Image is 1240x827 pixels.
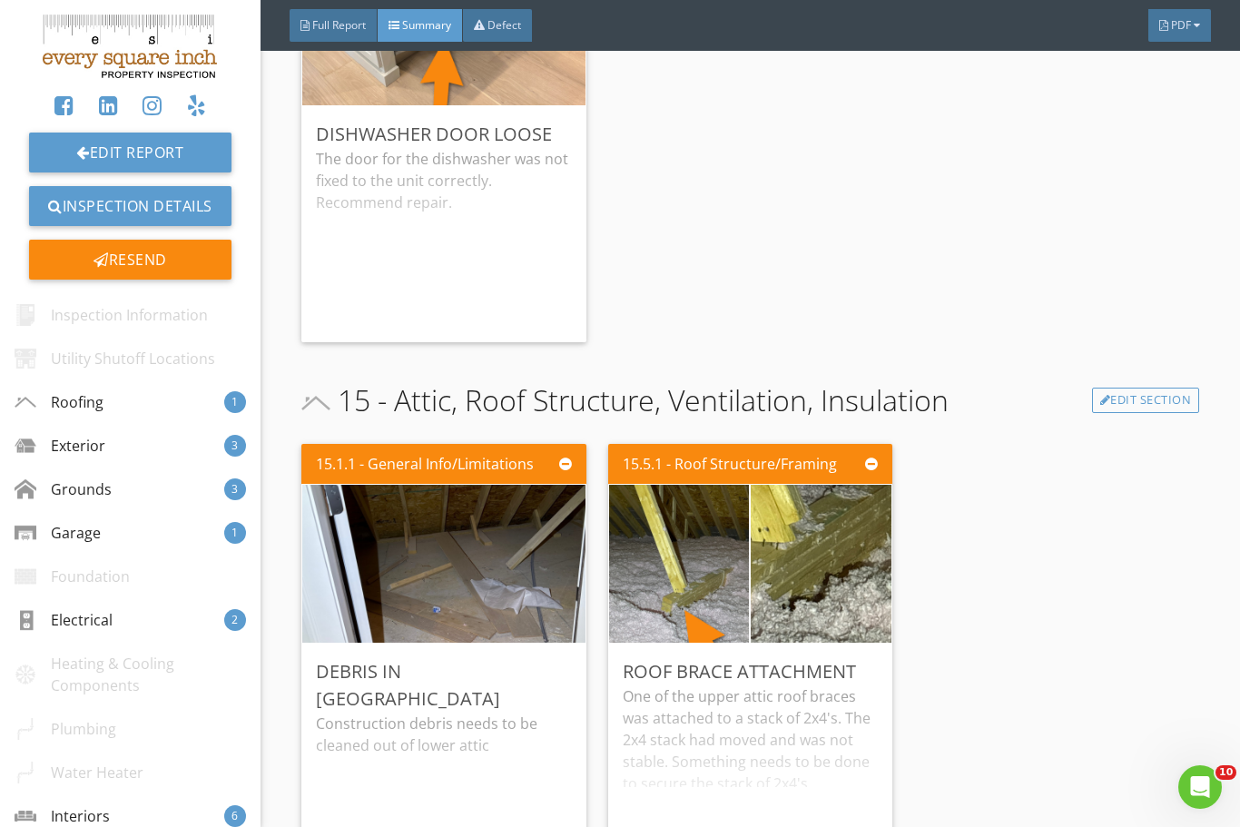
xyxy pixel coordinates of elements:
div: 15.1.1 - General Info/Limitations [316,453,534,475]
img: Every_Square_Inch.jpg [43,15,217,78]
div: Foundation [15,566,130,587]
div: Plumbing [15,718,116,740]
div: Dishwasher door loose [316,121,572,148]
div: Grounds [15,478,112,500]
span: Defect [487,17,521,33]
iframe: Intercom live chat [1178,765,1222,809]
div: Resend [29,240,231,280]
img: photo.jpg [674,367,969,762]
img: photo.jpg [296,367,592,762]
a: Inspection Details [29,186,231,226]
div: 3 [224,478,246,500]
div: Electrical [15,609,113,631]
span: Summary [402,17,451,33]
div: Roof Brace attachment [623,658,879,685]
div: Debris in [GEOGRAPHIC_DATA] [316,658,572,713]
span: Full Report [312,17,366,33]
span: 15 - Attic, Roof Structure, Ventilation, Insulation [301,379,949,422]
div: 1 [224,522,246,544]
div: 15.5.1 - Roof Structure/Framing [623,453,837,475]
div: Water Heater [15,762,143,783]
div: 6 [224,805,246,827]
div: Roofing [15,391,103,413]
a: Edit Section [1092,388,1200,413]
img: photo.jpg [531,367,827,762]
div: 2 [224,609,246,631]
div: Inspection Information [15,304,208,326]
a: Edit Report [29,133,231,172]
div: Interiors [15,805,110,827]
div: Utility Shutoff Locations [15,348,215,369]
span: PDF [1171,17,1191,33]
div: 3 [224,435,246,457]
div: Heating & Cooling Components [15,653,246,696]
div: Exterior [15,435,105,457]
div: 1 [224,391,246,413]
span: 10 [1215,765,1236,780]
div: Garage [15,522,101,544]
